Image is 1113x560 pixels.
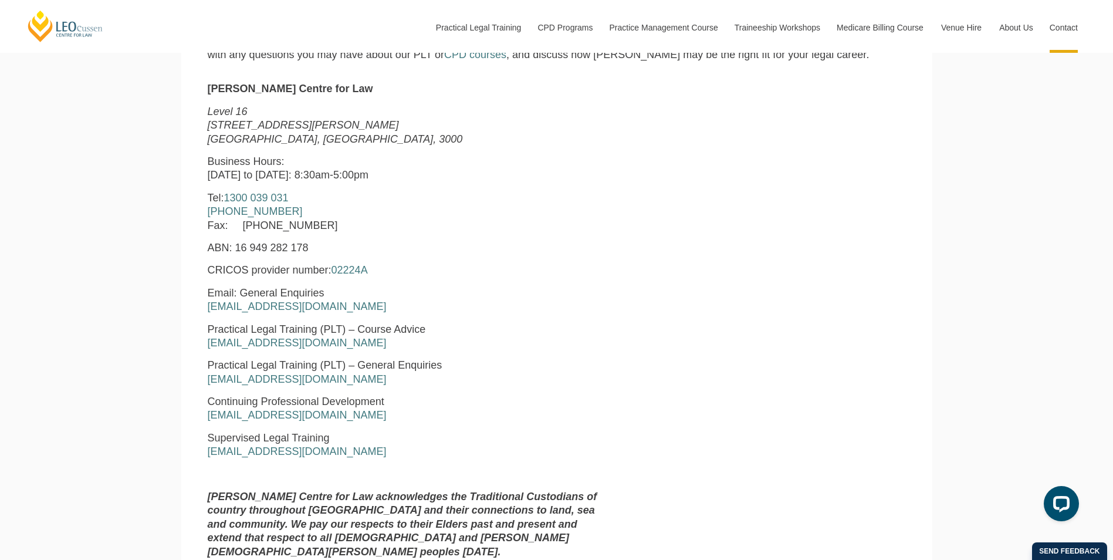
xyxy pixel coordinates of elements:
p: Continuing Professional Development [208,395,608,423]
a: [PERSON_NAME] Centre for Law [26,9,104,43]
a: [EMAIL_ADDRESS][DOMAIN_NAME] [208,446,387,457]
a: 02224A [331,264,368,276]
a: 1300 039 031 [224,192,289,204]
a: CPD courses [444,49,506,60]
em: Level 16 [208,106,248,117]
a: [PHONE_NUMBER] [208,205,303,217]
span: Practical Legal Training (PLT) – General Enquiries [208,359,442,371]
em: [STREET_ADDRESS][PERSON_NAME] [208,119,399,131]
strong: [PERSON_NAME] Centre for Law acknowledges the Traditional Custodians of country throughout [GEOGR... [208,491,597,558]
p: Email: General Enquiries [208,286,608,314]
a: Practical Legal Training [427,2,529,53]
a: Contact [1041,2,1087,53]
a: [EMAIL_ADDRESS][DOMAIN_NAME] [208,409,387,421]
a: About Us [990,2,1041,53]
iframe: LiveChat chat widget [1034,481,1084,531]
p: Business Hours: [DATE] to [DATE]: 8:30am-5:00pm [208,155,608,183]
em: [GEOGRAPHIC_DATA], [GEOGRAPHIC_DATA], 3000 [208,133,463,145]
a: CPD Programs [529,2,600,53]
a: [EMAIL_ADDRESS][DOMAIN_NAME] [208,373,387,385]
a: Traineeship Workshops [726,2,828,53]
a: Practice Management Course [601,2,726,53]
a: Medicare Billing Course [828,2,932,53]
a: [EMAIL_ADDRESS][DOMAIN_NAME] [208,301,387,312]
a: Venue Hire [932,2,990,53]
p: Supervised Legal Training [208,431,608,459]
p: Tel: Fax: [PHONE_NUMBER] [208,191,608,232]
p: Practical Legal Training (PLT) – Course Advice [208,323,608,350]
p: CRICOS provider number: [208,264,608,277]
a: [EMAIL_ADDRESS][DOMAIN_NAME] [208,337,387,349]
strong: [PERSON_NAME] Centre for Law [208,83,373,95]
p: ABN: 16 949 282 178 [208,241,608,255]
